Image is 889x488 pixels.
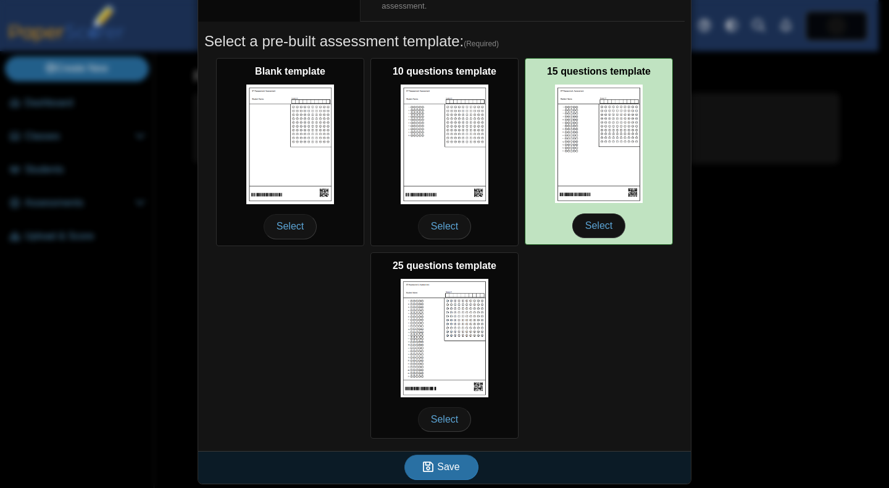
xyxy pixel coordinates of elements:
[437,461,459,472] span: Save
[401,85,488,204] img: scan_sheet_10_questions.png
[204,31,685,52] h5: Select a pre-built assessment template:
[547,66,651,77] b: 15 questions template
[255,66,325,77] b: Blank template
[404,455,478,479] button: Save
[572,213,625,238] span: Select
[401,279,488,397] img: scan_sheet_25_questions.png
[555,85,643,203] img: scan_sheet_15_questions.png
[418,214,471,239] span: Select
[418,407,471,432] span: Select
[393,260,496,271] b: 25 questions template
[464,39,499,49] span: (Required)
[264,214,317,239] span: Select
[246,85,334,204] img: scan_sheet_blank.png
[393,66,496,77] b: 10 questions template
